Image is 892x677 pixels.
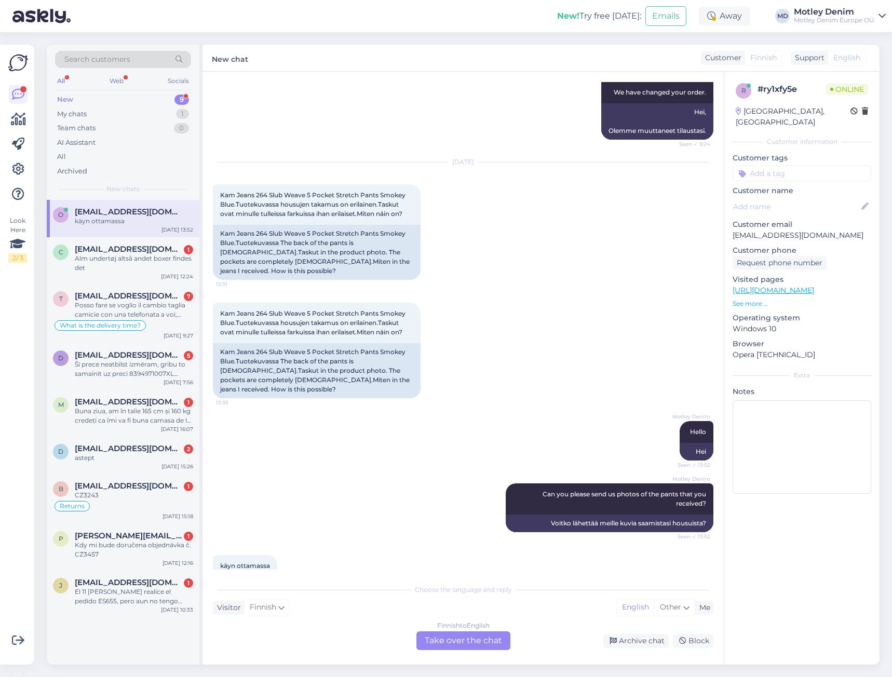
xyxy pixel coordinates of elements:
div: [DATE] [213,157,713,167]
div: MD [775,9,790,23]
span: oh7gkc@gmail.com [75,207,183,216]
span: o [58,211,63,219]
span: cm.vilslev@live.dk [75,245,183,254]
div: Motley Denim Europe OÜ [794,16,874,24]
p: Browser [733,338,871,349]
span: p [59,535,63,543]
div: käyn ottamassa [75,216,193,226]
span: petra.hans.buechu@email.cz [75,531,183,540]
img: Askly Logo [8,53,28,73]
div: Request phone number [733,256,827,270]
button: Emails [645,6,686,26]
p: Customer phone [733,245,871,256]
span: Finnish [250,602,276,613]
div: Buna ziua, am în talie 165 cm și 160 kg credeți ca îmi va fi buna camasa de la dvs ? În caz contr... [75,407,193,425]
span: Motley Denim [671,413,710,421]
span: Seen ✓ 9:24 [671,140,710,148]
div: Kdy mi bude doručena objednávka č. CZ3457 [75,540,193,559]
div: Extra [733,371,871,380]
span: mysterclau@gmail.com [75,397,183,407]
span: d [58,354,63,362]
div: [DATE] 13:52 [161,226,193,234]
div: Away [699,7,750,25]
div: New [57,94,73,105]
a: [URL][DOMAIN_NAME] [733,286,814,295]
div: 2 [184,444,193,454]
p: Operating system [733,313,871,323]
span: 13:35 [216,399,255,407]
div: 2 / 3 [8,253,27,263]
div: All [57,152,66,162]
div: Visitor [213,602,241,613]
span: d [58,448,63,455]
p: Opera [TECHNICAL_ID] [733,349,871,360]
span: English [833,52,860,63]
span: joseluisjimenez@gmail.com [75,578,183,587]
div: Block [673,634,713,648]
b: New! [557,11,579,21]
div: Voitko lähettää meille kuvia saamistasi housuista? [506,514,713,532]
div: AI Assistant [57,138,96,148]
div: Support [791,52,825,63]
span: m [58,401,64,409]
div: astept [75,453,193,463]
div: Archived [57,166,87,177]
span: Returns [60,503,85,509]
p: [EMAIL_ADDRESS][DOMAIN_NAME] [733,230,871,241]
div: 1 [184,482,193,491]
span: Seen ✓ 13:52 [671,461,710,469]
div: # ry1xfy5e [758,83,826,96]
span: r [741,87,746,94]
div: 0 [174,123,189,133]
div: Kam Jeans 264 Slub Weave 5 Pocket Stretch Pants Smokey Blue.Tuotekuvassa The back of the pants is... [213,343,421,398]
span: Search customers [64,54,130,65]
span: c [59,248,63,256]
div: Alm undertøj altså andet boxer findes det [75,254,193,273]
div: Me [695,602,710,613]
span: danabridaka@inbox.lv [75,350,183,360]
div: Take over the chat [416,631,510,650]
div: Customer information [733,137,871,146]
div: English [617,600,654,615]
span: Other [660,602,681,612]
div: Web [107,74,126,88]
span: t [59,295,63,303]
span: bibaczek@seznam.cz [75,481,183,491]
span: New chats [106,184,140,194]
p: Customer tags [733,153,871,164]
span: Online [826,84,868,95]
p: Customer name [733,185,871,196]
div: Socials [166,74,191,88]
span: Finnish [750,52,777,63]
input: Add a tag [733,166,871,181]
div: Hei, Olemme muuttaneet tilaustasi. [601,103,713,140]
p: See more ... [733,299,871,308]
a: Motley DenimMotley Denim Europe OÜ [794,8,886,24]
div: [DATE] 15:26 [161,463,193,470]
span: Kam Jeans 264 Slub Weave 5 Pocket Stretch Pants Smokey Blue.Tuotekuvassa housujen takamus on eril... [220,309,407,336]
p: Customer email [733,219,871,230]
div: 1 [184,245,193,254]
p: Visited pages [733,274,871,285]
span: Can you please send us photos of the pants that you received? [543,490,708,507]
div: Customer [701,52,741,63]
span: Hello [690,428,706,436]
span: djo.razvan@gmail.com [75,444,183,453]
div: Finnish to English [437,621,490,630]
div: 7 [184,292,193,301]
div: 1 [184,532,193,541]
div: Archive chat [603,634,669,648]
div: [DATE] 9:27 [164,332,193,340]
div: Kam Jeans 264 Slub Weave 5 Pocket Stretch Pants Smokey Blue.Tuotekuvassa The back of the pants is... [213,225,421,280]
div: 9 [174,94,189,105]
div: 5 [184,351,193,360]
div: [GEOGRAPHIC_DATA], [GEOGRAPHIC_DATA] [736,106,850,128]
div: [DATE] 16:07 [161,425,193,433]
span: Kam Jeans 264 Slub Weave 5 Pocket Stretch Pants Smokey Blue.Tuotekuvassa housujen takamus on eril... [220,191,407,218]
div: [DATE] 7:56 [164,378,193,386]
span: t.bruschetti58@gmail.com [75,291,183,301]
div: El 11 [PERSON_NAME] realice el pedido ES655, pero aun no tengo confirmación de envío [75,587,193,606]
div: 1 [176,109,189,119]
div: Hei [680,443,713,461]
div: Choose the language and reply [213,585,713,594]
